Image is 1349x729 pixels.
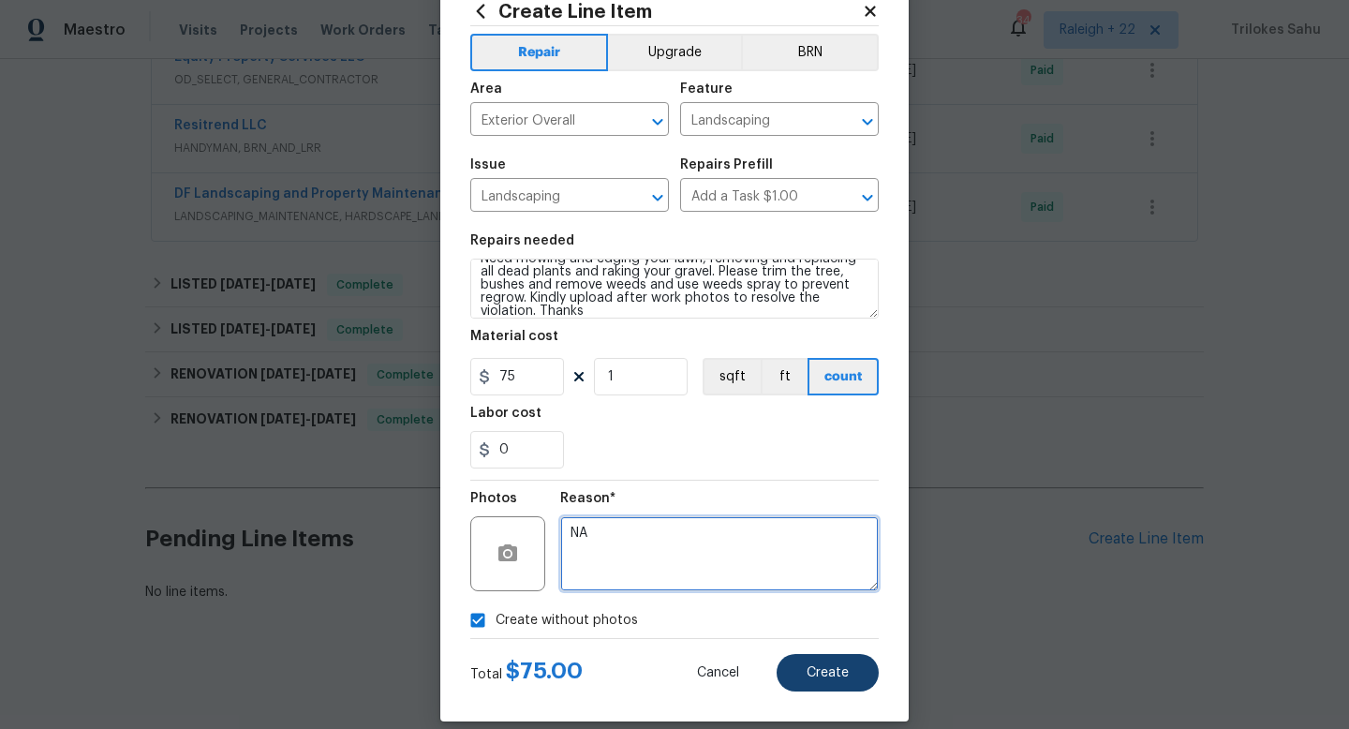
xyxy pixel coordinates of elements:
button: ft [761,358,808,395]
h5: Area [470,82,502,96]
span: $ 75.00 [506,660,583,682]
h5: Reason* [560,492,615,505]
h5: Photos [470,492,517,505]
textarea: NA [560,516,879,591]
h5: Repairs needed [470,234,574,247]
span: Create [807,666,849,680]
button: Repair [470,34,608,71]
button: Open [854,109,881,135]
button: Open [645,109,671,135]
div: Total [470,662,583,684]
h5: Material cost [470,330,558,343]
h5: Feature [680,82,733,96]
span: Cancel [697,666,739,680]
button: Open [854,185,881,211]
textarea: #HOA-Violation Hi, we have an HOA violation for need trimming all trees, shrubs and plants, keepi... [470,259,879,319]
button: count [808,358,879,395]
h5: Repairs Prefill [680,158,773,171]
button: Create [777,654,879,692]
h2: Create Line Item [470,1,862,22]
button: BRN [741,34,879,71]
span: Create without photos [496,611,638,631]
h5: Issue [470,158,506,171]
button: Cancel [667,654,769,692]
button: Upgrade [608,34,742,71]
button: sqft [703,358,761,395]
h5: Labor cost [470,407,541,420]
button: Open [645,185,671,211]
